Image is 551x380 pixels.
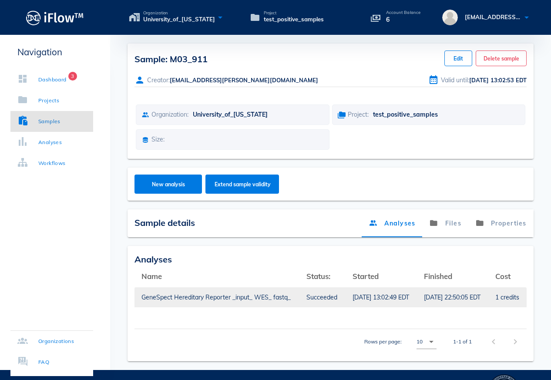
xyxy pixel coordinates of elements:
[141,272,162,281] span: Name
[143,11,215,15] span: Organization
[417,335,437,349] div: 10Rows per page:
[264,15,324,24] span: test_positive_samples
[353,272,379,281] span: Started
[134,54,208,64] span: Sample: M03_911
[417,338,423,346] div: 10
[386,15,421,24] p: 6
[38,159,66,168] div: Workflows
[476,50,527,66] button: Delete sample
[151,135,165,143] span: Size:
[38,96,59,105] div: Projects
[68,72,77,81] span: Badge
[424,272,452,281] span: Finished
[426,336,437,347] i: arrow_drop_down
[134,253,527,266] div: Analyses
[134,266,299,287] th: Name: Not sorted. Activate to sort ascending.
[205,175,279,194] button: Extend sample validity
[141,287,292,307] a: GeneSpect Hereditary Reporter _input_ WES_ fastq_
[386,10,421,15] p: Account Balance
[364,329,437,354] div: Rows per page:
[346,266,417,287] th: Started: Not sorted. Activate to sort ascending.
[170,77,318,84] span: [EMAIL_ADDRESS][PERSON_NAME][DOMAIN_NAME]
[306,287,339,307] a: Succeeded
[38,75,67,84] div: Dashboard
[495,272,511,281] span: Cost
[143,15,215,24] span: University_of_[US_STATE]
[468,209,534,237] a: Properties
[453,338,472,346] div: 1-1 of 1
[151,111,188,118] span: Organization:
[134,175,202,194] button: New analysis
[488,266,527,287] th: Cost: Not sorted. Activate to sort ascending.
[424,287,481,307] a: [DATE] 22:50:05 EDT
[38,117,60,126] div: Samples
[147,76,170,84] span: Creator:
[507,336,541,370] iframe: Drift Widget Chat Controller
[299,266,346,287] th: Status:: Not sorted. Activate to sort ascending.
[423,209,469,237] a: Files
[193,111,268,118] span: University_of_[US_STATE]
[38,358,49,367] div: FAQ
[417,266,488,287] th: Finished: Not sorted. Activate to sort ascending.
[483,55,519,62] span: Delete sample
[373,111,438,118] span: test_positive_samples
[362,209,422,237] a: Analyses
[495,287,520,307] a: 1 credits
[214,181,271,188] span: Extend sample validity
[469,77,527,84] span: [DATE] 13:02:53 EDT
[441,76,469,84] span: Valid until:
[306,272,330,281] span: Status:
[444,50,472,66] button: Edit
[348,111,369,118] span: Project:
[38,138,62,147] div: Analyses
[38,337,74,346] div: Organizations
[134,217,195,228] span: Sample details
[10,45,93,59] p: Navigation
[452,55,465,62] span: Edit
[353,287,410,307] a: [DATE] 13:02:49 EDT
[143,181,194,188] span: New analysis
[264,11,324,15] span: Project
[442,10,458,25] img: avatar.16069ca8.svg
